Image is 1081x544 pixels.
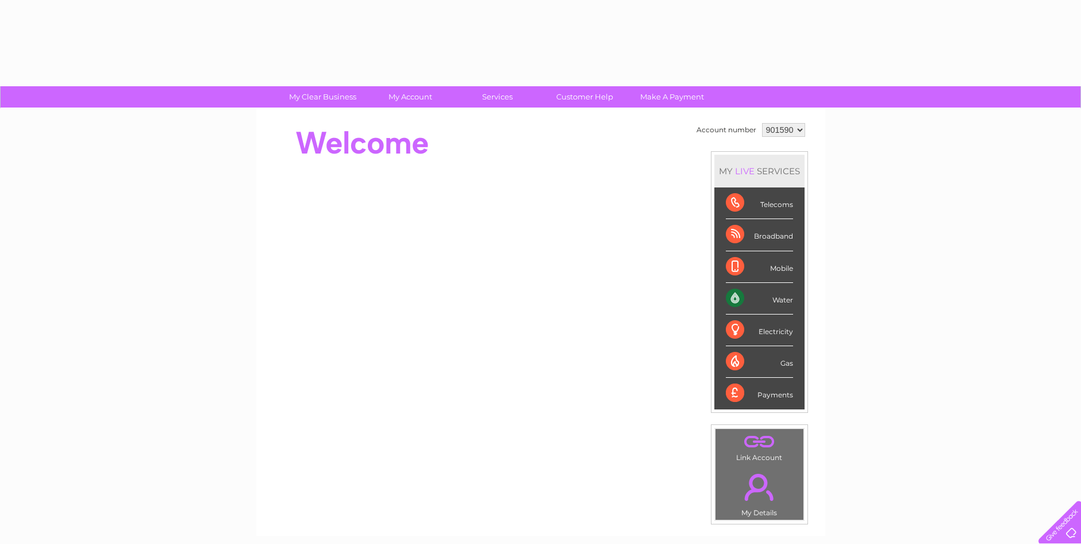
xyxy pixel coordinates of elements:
[726,346,793,378] div: Gas
[694,120,759,140] td: Account number
[726,251,793,283] div: Mobile
[450,86,545,108] a: Services
[715,464,804,520] td: My Details
[363,86,457,108] a: My Account
[718,432,801,452] a: .
[537,86,632,108] a: Customer Help
[726,219,793,251] div: Broadband
[726,378,793,409] div: Payments
[715,428,804,465] td: Link Account
[726,187,793,219] div: Telecoms
[718,467,801,507] a: .
[733,166,757,177] div: LIVE
[726,315,793,346] div: Electricity
[625,86,720,108] a: Make A Payment
[714,155,805,187] div: MY SERVICES
[275,86,370,108] a: My Clear Business
[726,283,793,315] div: Water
